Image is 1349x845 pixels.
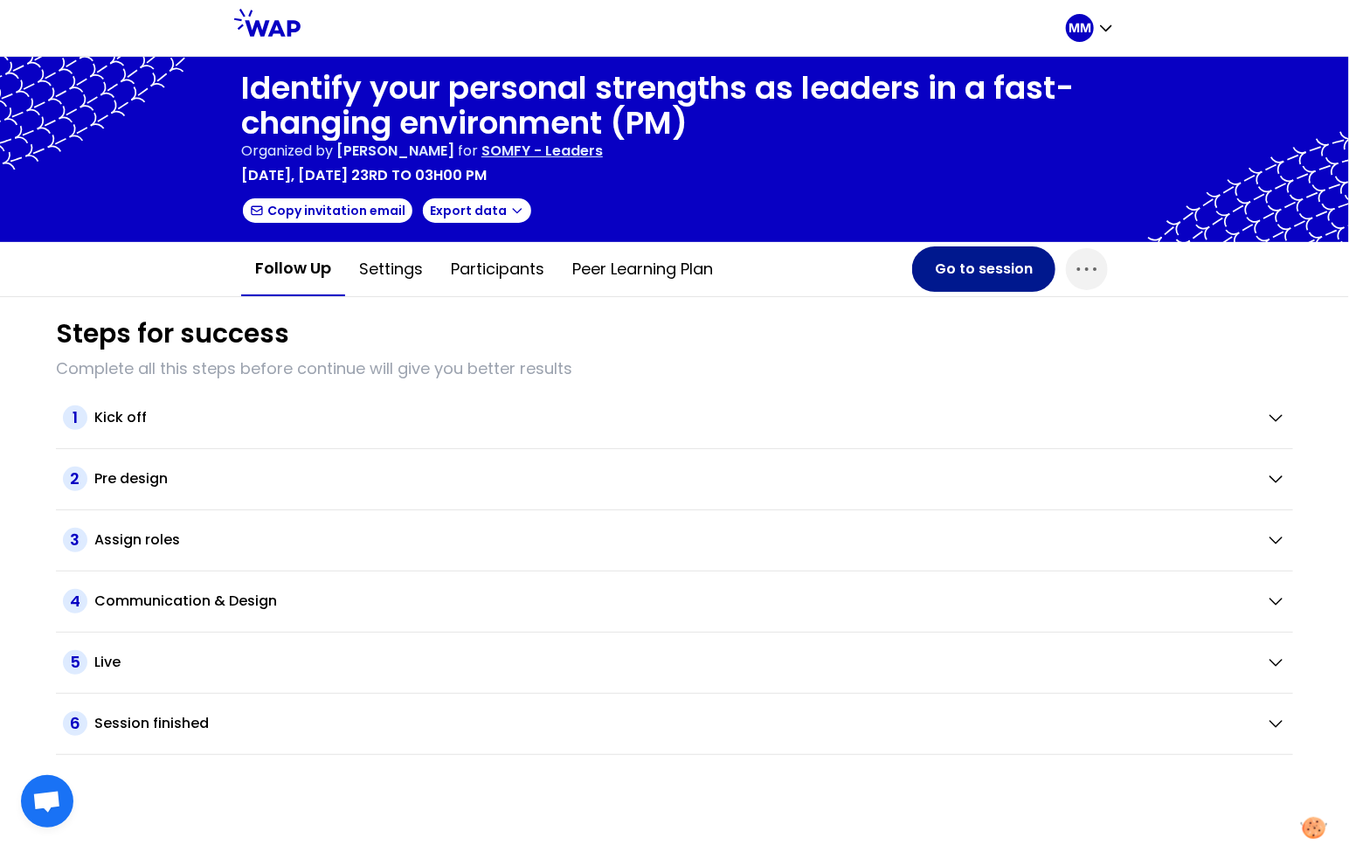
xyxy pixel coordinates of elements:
[421,197,533,225] button: Export data
[345,243,437,295] button: Settings
[56,357,1293,381] p: Complete all this steps before continue will give you better results
[558,243,727,295] button: Peer learning plan
[63,589,87,613] span: 4
[458,141,478,162] p: for
[63,467,1286,491] button: 2Pre design
[63,589,1286,613] button: 4Communication & Design
[56,318,289,350] h1: Steps for success
[241,197,414,225] button: Copy invitation email
[63,650,1286,675] button: 5Live
[241,242,345,296] button: Follow up
[94,530,180,551] h2: Assign roles
[63,405,1286,430] button: 1Kick off
[63,711,87,736] span: 6
[21,775,73,828] div: Ouvrir le chat
[481,141,603,162] p: SOMFY - Leaders
[63,528,1286,552] button: 3Assign roles
[94,407,147,428] h2: Kick off
[1066,14,1115,42] button: MM
[94,468,168,489] h2: Pre design
[63,528,87,552] span: 3
[94,652,121,673] h2: Live
[336,141,454,161] span: [PERSON_NAME]
[241,165,487,186] p: [DATE], [DATE] 23rd to 03h00 pm
[241,141,333,162] p: Organized by
[912,246,1055,292] button: Go to session
[1069,19,1091,37] p: MM
[241,71,1108,141] h1: Identify your personal strengths as leaders in a fast-changing environment (PM)
[63,467,87,491] span: 2
[63,711,1286,736] button: 6Session finished
[63,405,87,430] span: 1
[94,713,209,734] h2: Session finished
[63,650,87,675] span: 5
[94,591,277,612] h2: Communication & Design
[437,243,558,295] button: Participants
